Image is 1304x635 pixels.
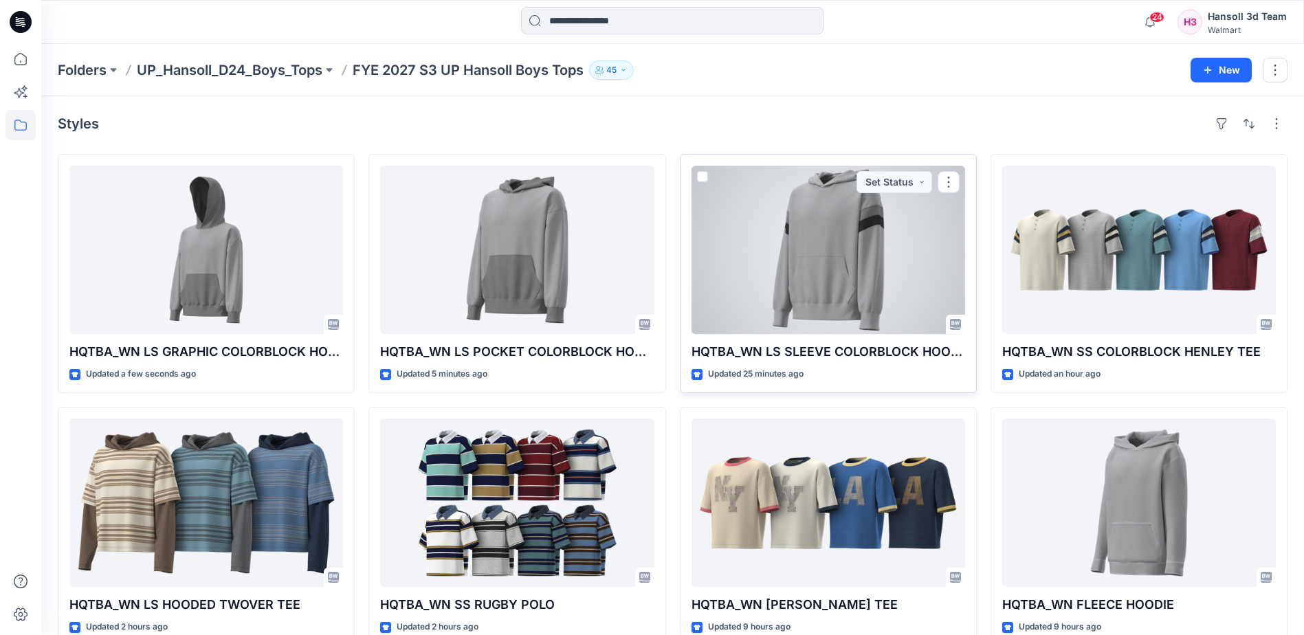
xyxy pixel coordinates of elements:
[69,166,343,334] a: HQTBA_WN LS GRAPHIC COLORBLOCK HOODIE
[692,595,965,614] p: HQTBA_WN [PERSON_NAME] TEE
[380,595,654,614] p: HQTBA_WN SS RUGBY POLO
[397,367,487,381] p: Updated 5 minutes ago
[1208,8,1287,25] div: Hansoll 3d Team
[58,115,99,132] h4: Styles
[1178,10,1202,34] div: H3
[86,367,196,381] p: Updated a few seconds ago
[137,60,322,80] a: UP_Hansoll_D24_Boys_Tops
[397,620,478,634] p: Updated 2 hours ago
[692,342,965,361] p: HQTBA_WN LS SLEEVE COLORBLOCK HOODIE
[353,60,584,80] p: FYE 2027 S3 UP Hansoll Boys Tops
[1002,419,1276,587] a: HQTBA_WN FLEECE HOODIE
[1208,25,1287,35] div: Walmart
[1002,342,1276,361] p: HQTBA_WN SS COLORBLOCK HENLEY TEE
[58,60,107,80] a: Folders
[692,419,965,587] a: HQTBA_WN SS RINGER TEE
[1019,367,1101,381] p: Updated an hour ago
[1002,166,1276,334] a: HQTBA_WN SS COLORBLOCK HENLEY TEE
[692,166,965,334] a: HQTBA_WN LS SLEEVE COLORBLOCK HOODIE
[589,60,634,80] button: 45
[380,419,654,587] a: HQTBA_WN SS RUGBY POLO
[69,342,343,361] p: HQTBA_WN LS GRAPHIC COLORBLOCK HOODIE
[708,367,804,381] p: Updated 25 minutes ago
[380,342,654,361] p: HQTBA_WN LS POCKET COLORBLOCK HOODIE
[380,166,654,334] a: HQTBA_WN LS POCKET COLORBLOCK HOODIE
[69,419,343,587] a: HQTBA_WN LS HOODED TWOVER TEE
[1019,620,1101,634] p: Updated 9 hours ago
[1191,58,1252,82] button: New
[606,63,617,78] p: 45
[708,620,791,634] p: Updated 9 hours ago
[1002,595,1276,614] p: HQTBA_WN FLEECE HOODIE
[1149,12,1164,23] span: 24
[69,595,343,614] p: HQTBA_WN LS HOODED TWOVER TEE
[86,620,168,634] p: Updated 2 hours ago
